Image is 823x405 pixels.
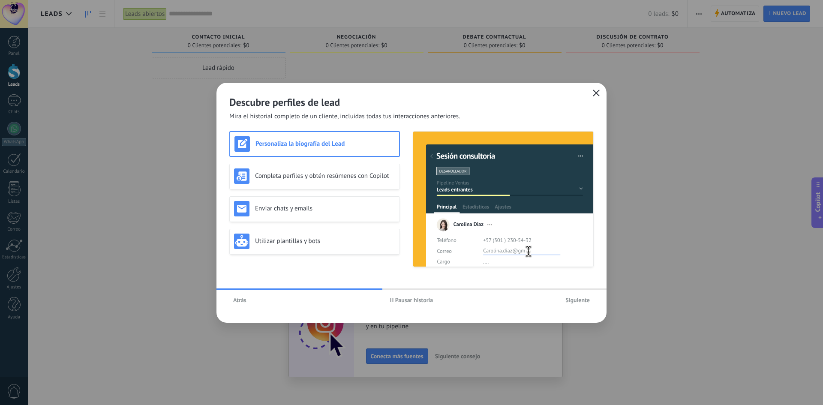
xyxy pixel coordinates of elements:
[255,140,395,148] h3: Personaliza la biografía del Lead
[229,96,594,109] h2: Descubre perfiles de lead
[562,294,594,306] button: Siguiente
[395,297,433,303] span: Pausar historia
[233,297,246,303] span: Atrás
[229,112,460,121] span: Mira el historial completo de un cliente, incluidas todas tus interacciones anteriores.
[255,172,395,180] h3: Completa perfiles y obtén resúmenes con Copilot
[229,294,250,306] button: Atrás
[565,297,590,303] span: Siguiente
[255,204,395,213] h3: Enviar chats y emails
[255,237,395,245] h3: Utilizar plantillas y bots
[386,294,437,306] button: Pausar historia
